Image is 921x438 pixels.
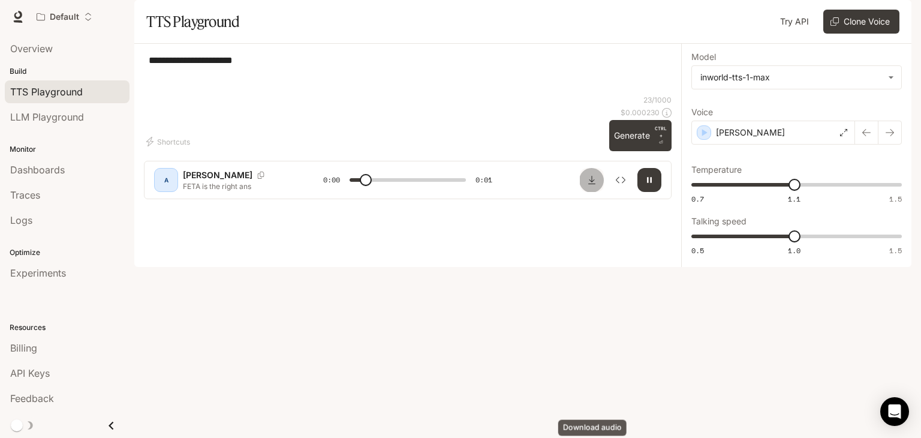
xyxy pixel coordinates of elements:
h1: TTS Playground [146,10,239,34]
p: $ 0.000230 [621,107,660,118]
button: Copy Voice ID [252,172,269,179]
p: FETA is the right ans [183,181,294,191]
div: Open Intercom Messenger [880,397,909,426]
p: [PERSON_NAME] [183,169,252,181]
div: inworld-tts-1-max [692,66,901,89]
span: 0:00 [323,174,340,186]
div: Download audio [558,420,627,436]
p: CTRL + [655,125,667,139]
p: [PERSON_NAME] [716,127,785,139]
span: 1.0 [788,245,800,256]
button: Open workspace menu [31,5,98,29]
p: Voice [691,108,713,116]
button: Shortcuts [144,132,195,151]
p: ⏎ [655,125,667,146]
a: Try API [775,10,814,34]
p: Model [691,53,716,61]
button: Clone Voice [823,10,899,34]
p: Temperature [691,166,742,174]
span: 0.5 [691,245,704,256]
button: Inspect [609,168,633,192]
p: Default [50,12,79,22]
span: 0:01 [475,174,492,186]
button: GenerateCTRL +⏎ [609,120,672,151]
p: 23 / 1000 [643,95,672,105]
div: inworld-tts-1-max [700,71,882,83]
div: A [156,170,176,190]
span: 1.5 [889,245,902,256]
p: Talking speed [691,217,747,226]
span: 1.5 [889,194,902,204]
span: 0.7 [691,194,704,204]
span: 1.1 [788,194,800,204]
button: Download audio [580,168,604,192]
